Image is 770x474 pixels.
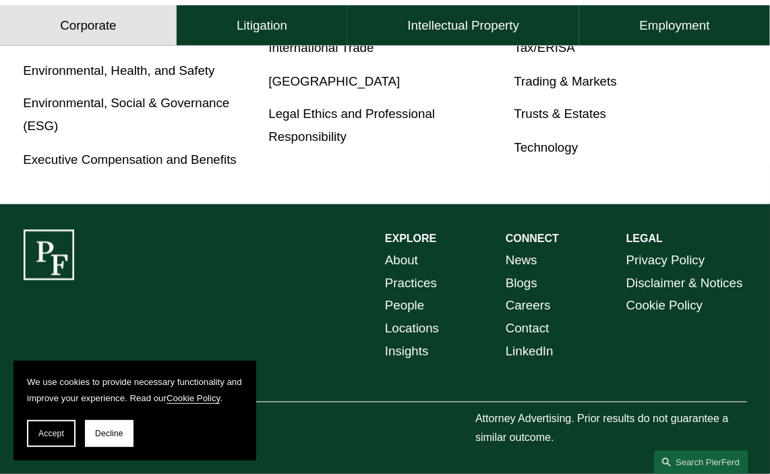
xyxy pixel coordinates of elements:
[408,18,520,34] h4: Intellectual Property
[38,429,64,438] span: Accept
[85,420,134,447] button: Decline
[514,141,579,155] a: Technology
[268,40,374,55] a: International Trade
[654,450,748,474] a: Search this site
[23,63,214,78] a: Environmental, Health, and Safety
[514,74,617,88] a: Trading & Markets
[23,96,229,134] a: Environmental, Social & Governance (ESG)
[626,272,743,295] a: Disclaimer & Notices
[475,410,747,449] p: Attorney Advertising. Prior results do not guarantee a similar outcome.
[506,340,554,363] a: LinkedIn
[385,249,418,272] a: About
[268,107,435,144] a: Legal Ethics and Professional Responsibility
[385,295,424,318] a: People
[640,18,710,34] h4: Employment
[27,374,243,407] p: We use cookies to provide necessary functionality and improve your experience. Read our .
[626,249,705,272] a: Privacy Policy
[514,107,607,121] a: Trusts & Estates
[23,153,237,167] a: Executive Compensation and Benefits
[626,233,663,245] strong: LEGAL
[237,18,287,34] h4: Litigation
[506,233,559,245] strong: CONNECT
[506,272,537,295] a: Blogs
[268,74,400,88] a: [GEOGRAPHIC_DATA]
[506,318,550,340] a: Contact
[95,429,123,438] span: Decline
[13,361,256,461] section: Cookie banner
[385,340,429,363] a: Insights
[506,295,551,318] a: Careers
[506,249,537,272] a: News
[626,295,703,318] a: Cookie Policy
[27,420,76,447] button: Accept
[167,393,220,403] a: Cookie Policy
[385,318,439,340] a: Locations
[385,233,436,245] strong: EXPLORE
[385,272,437,295] a: Practices
[514,40,576,55] a: Tax/ERISA
[60,18,116,34] h4: Corporate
